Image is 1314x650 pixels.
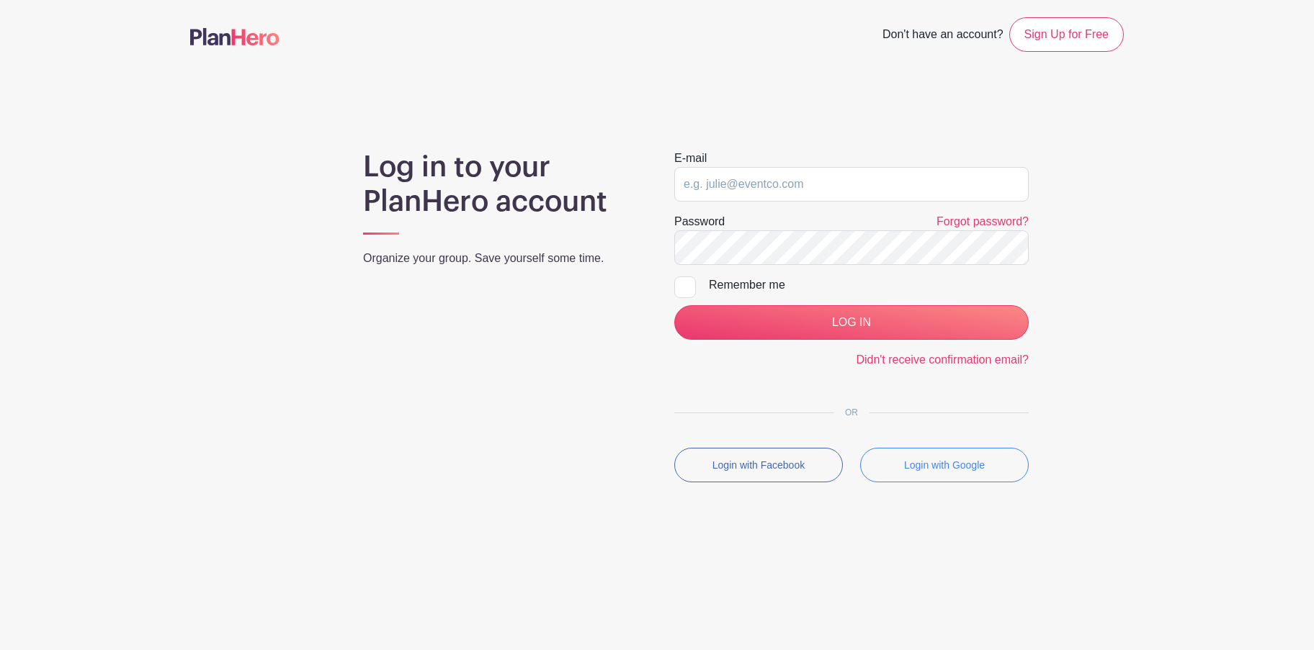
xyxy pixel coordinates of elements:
[363,150,640,219] h1: Log in to your PlanHero account
[882,20,1004,52] span: Don't have an account?
[674,167,1029,202] input: e.g. julie@eventco.com
[674,448,843,482] button: Login with Facebook
[860,448,1029,482] button: Login with Google
[674,150,707,167] label: E-mail
[937,215,1029,227] a: Forgot password?
[833,407,870,417] span: OR
[674,213,725,230] label: Password
[709,276,1029,294] div: Remember me
[190,28,280,45] img: logo-507f7623f17ff9eddc593b1ce0a138ce2505c220e1c5a4e2b4648c50719b7d32.svg
[674,305,1029,340] input: LOG IN
[1009,17,1124,52] a: Sign Up for Free
[712,459,805,471] small: Login with Facebook
[363,250,640,267] p: Organize your group. Save yourself some time.
[904,459,985,471] small: Login with Google
[856,353,1029,366] a: Didn't receive confirmation email?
